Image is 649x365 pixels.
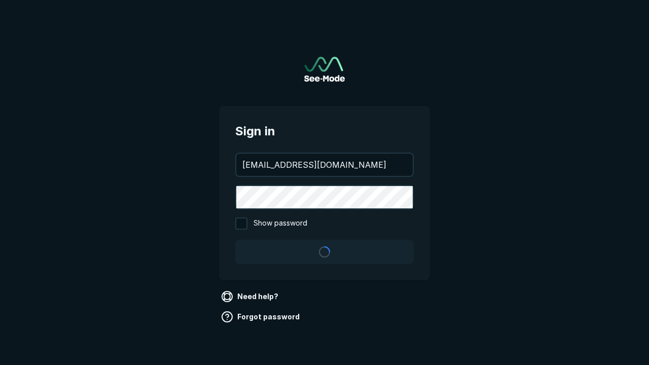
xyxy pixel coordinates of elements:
span: Show password [254,217,307,230]
a: Forgot password [219,309,304,325]
a: Need help? [219,288,282,305]
input: your@email.com [236,154,413,176]
img: See-Mode Logo [304,57,345,82]
a: Go to sign in [304,57,345,82]
span: Sign in [235,122,414,140]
